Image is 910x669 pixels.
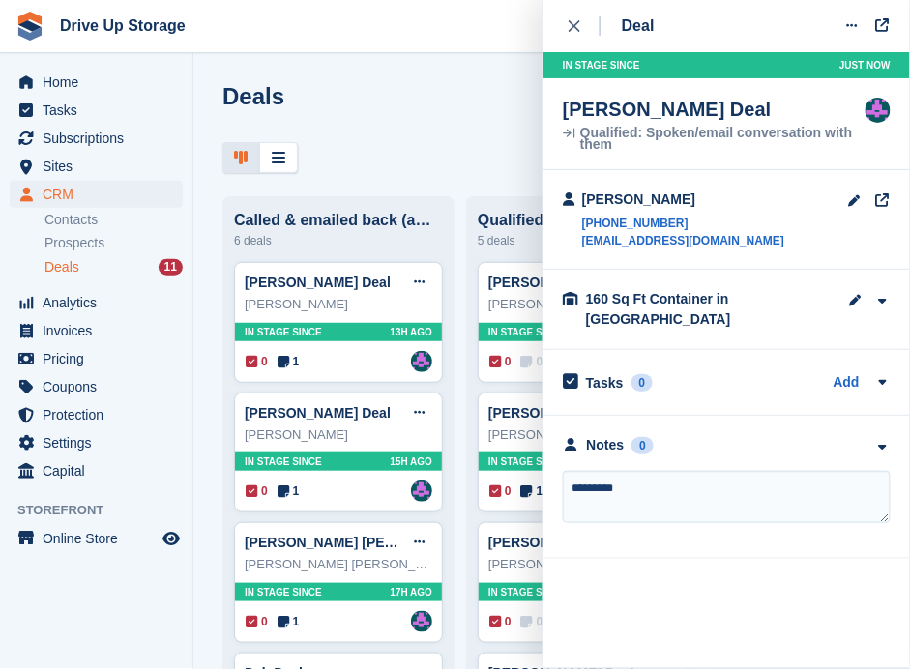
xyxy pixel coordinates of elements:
[10,69,183,96] a: menu
[478,229,687,252] div: 5 deals
[44,211,183,229] a: Contacts
[488,425,676,445] div: [PERSON_NAME]
[521,353,543,370] span: 0
[245,425,432,445] div: [PERSON_NAME]
[521,482,543,500] span: 1
[43,345,159,372] span: Pricing
[17,501,192,520] span: Storefront
[234,229,443,252] div: 6 deals
[489,482,512,500] span: 0
[160,527,183,550] a: Preview store
[278,482,300,500] span: 1
[43,525,159,552] span: Online Store
[245,454,322,469] span: In stage since
[10,401,183,428] a: menu
[411,351,432,372] img: Andy
[43,69,159,96] span: Home
[10,373,183,400] a: menu
[278,353,300,370] span: 1
[489,613,512,630] span: 0
[488,405,634,421] a: [PERSON_NAME] Deal
[52,10,193,42] a: Drive Up Storage
[488,535,634,550] a: [PERSON_NAME] Deal
[10,125,183,152] a: menu
[246,613,268,630] span: 0
[478,212,687,229] div: Qualified: Spoken/email conversation with them
[44,233,183,253] a: Prospects
[521,613,543,630] span: 0
[245,535,508,550] a: [PERSON_NAME] [PERSON_NAME] Deal
[488,275,634,290] a: [PERSON_NAME] Deal
[10,525,183,552] a: menu
[43,289,159,316] span: Analytics
[10,181,183,208] a: menu
[10,345,183,372] a: menu
[390,585,432,599] span: 17H AGO
[622,15,655,38] div: Deal
[43,181,159,208] span: CRM
[411,480,432,502] img: Andy
[582,232,784,249] a: [EMAIL_ADDRESS][DOMAIN_NAME]
[563,58,640,73] span: In stage since
[245,585,322,599] span: In stage since
[488,325,566,339] span: In stage since
[43,457,159,484] span: Capital
[278,613,300,630] span: 1
[234,212,443,229] div: Called & emailed back (awaiting response)
[44,258,79,276] span: Deals
[839,58,891,73] span: Just now
[489,353,512,370] span: 0
[245,325,322,339] span: In stage since
[834,372,860,394] a: Add
[582,189,784,210] div: [PERSON_NAME]
[488,555,676,574] div: [PERSON_NAME]
[10,429,183,456] a: menu
[586,289,779,330] div: 160 Sq Ft Container in [GEOGRAPHIC_DATA]
[245,275,391,290] a: [PERSON_NAME] Deal
[246,353,268,370] span: 0
[44,234,104,252] span: Prospects
[44,257,183,277] a: Deals 11
[10,153,183,180] a: menu
[43,125,159,152] span: Subscriptions
[10,317,183,344] a: menu
[563,98,866,121] div: [PERSON_NAME] Deal
[631,437,654,454] div: 0
[390,454,432,469] span: 15H AGO
[159,259,183,276] div: 11
[245,295,432,314] div: [PERSON_NAME]
[10,97,183,124] a: menu
[43,373,159,400] span: Coupons
[631,374,654,392] div: 0
[411,611,432,632] img: Andy
[15,12,44,41] img: stora-icon-8386f47178a22dfd0bd8f6a31ec36ba5ce8667c1dd55bd0f319d3a0aa187defe.svg
[866,98,891,123] img: Andy
[586,374,624,392] h2: Tasks
[10,457,183,484] a: menu
[563,127,866,150] div: Qualified: Spoken/email conversation with them
[246,482,268,500] span: 0
[488,454,566,469] span: In stage since
[582,215,784,232] a: [PHONE_NUMBER]
[43,97,159,124] span: Tasks
[43,429,159,456] span: Settings
[390,325,432,339] span: 13H AGO
[488,295,676,314] div: [PERSON_NAME]
[245,555,432,574] div: [PERSON_NAME] [PERSON_NAME]
[43,317,159,344] span: Invoices
[43,401,159,428] span: Protection
[245,405,391,421] a: [PERSON_NAME] Deal
[222,83,284,109] h1: Deals
[43,153,159,180] span: Sites
[587,435,625,455] div: Notes
[488,585,566,599] span: In stage since
[10,289,183,316] a: menu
